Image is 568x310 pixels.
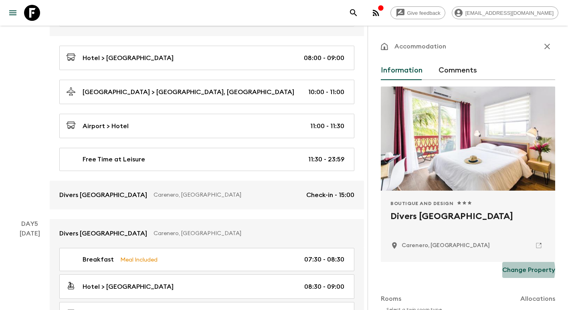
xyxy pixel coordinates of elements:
[394,42,446,51] p: Accommodation
[402,242,490,250] p: Carenero, Panama
[154,229,348,238] p: Carenero, [GEOGRAPHIC_DATA]
[59,46,354,70] a: Hotel > [GEOGRAPHIC_DATA]08:00 - 09:00
[461,10,558,16] span: [EMAIL_ADDRESS][DOMAIN_NAME]
[346,5,362,21] button: search adventures
[5,5,21,21] button: menu
[59,274,354,299] a: Hotel > [GEOGRAPHIC_DATA]08:30 - 09:00
[83,53,174,63] p: Hotel > [GEOGRAPHIC_DATA]
[381,87,555,191] div: Photo of Divers Paradise Boutique Hotel
[308,87,344,97] p: 10:00 - 11:00
[308,155,344,164] p: 11:30 - 23:59
[120,255,158,264] p: Meal Included
[520,294,555,304] p: Allocations
[59,114,354,138] a: Airport > Hotel11:00 - 11:30
[381,294,401,304] p: Rooms
[59,80,354,104] a: [GEOGRAPHIC_DATA] > [GEOGRAPHIC_DATA], [GEOGRAPHIC_DATA]10:00 - 11:00
[154,191,300,199] p: Carenero, [GEOGRAPHIC_DATA]
[306,190,354,200] p: Check-in - 15:00
[50,181,364,209] a: Divers [GEOGRAPHIC_DATA]Carenero, [GEOGRAPHIC_DATA]Check-in - 15:00
[50,219,364,248] a: Divers [GEOGRAPHIC_DATA]Carenero, [GEOGRAPHIC_DATA]
[390,210,546,236] h2: Divers [GEOGRAPHIC_DATA]
[83,155,145,164] p: Free Time at Leisure
[83,87,294,97] p: [GEOGRAPHIC_DATA] > [GEOGRAPHIC_DATA], [GEOGRAPHIC_DATA]
[83,121,129,131] p: Airport > Hotel
[59,229,147,238] p: Divers [GEOGRAPHIC_DATA]
[304,53,344,63] p: 08:00 - 09:00
[381,61,422,80] button: Information
[59,248,354,271] a: BreakfastMeal Included07:30 - 08:30
[59,148,354,171] a: Free Time at Leisure11:30 - 23:59
[83,282,174,292] p: Hotel > [GEOGRAPHIC_DATA]
[390,200,453,207] span: Boutique and Design
[502,262,555,278] button: Change Property
[439,61,477,80] button: Comments
[10,219,50,229] p: Day 5
[452,6,558,19] div: [EMAIL_ADDRESS][DOMAIN_NAME]
[83,255,114,264] p: Breakfast
[390,6,445,19] a: Give feedback
[304,282,344,292] p: 08:30 - 09:00
[304,255,344,264] p: 07:30 - 08:30
[59,190,147,200] p: Divers [GEOGRAPHIC_DATA]
[502,265,555,275] p: Change Property
[403,10,445,16] span: Give feedback
[310,121,344,131] p: 11:00 - 11:30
